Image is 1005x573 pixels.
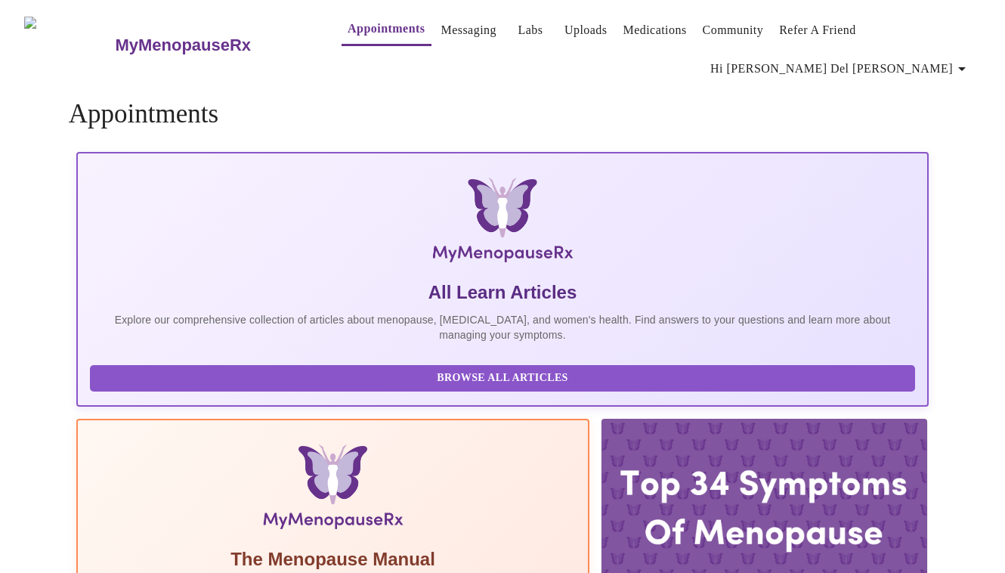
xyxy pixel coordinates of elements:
a: Medications [623,20,686,41]
span: Hi [PERSON_NAME] del [PERSON_NAME] [710,58,971,79]
a: Messaging [441,20,496,41]
button: Appointments [342,14,431,46]
a: Appointments [348,18,425,39]
h3: MyMenopauseRx [115,36,251,55]
h5: The Menopause Manual [90,547,577,571]
button: Uploads [558,15,614,45]
a: Browse All Articles [90,370,920,383]
button: Refer a Friend [773,15,862,45]
h4: Appointments [69,99,937,129]
h5: All Learn Articles [90,280,916,305]
a: Community [703,20,764,41]
button: Browse All Articles [90,365,916,392]
button: Messaging [435,15,502,45]
a: Refer a Friend [779,20,856,41]
a: Labs [518,20,543,41]
button: Labs [506,15,555,45]
a: Uploads [564,20,608,41]
img: Menopause Manual [167,444,499,535]
button: Medications [617,15,692,45]
p: Explore our comprehensive collection of articles about menopause, [MEDICAL_DATA], and women's hea... [90,312,916,342]
span: Browse All Articles [105,369,901,388]
img: MyMenopauseRx Logo [218,178,787,268]
img: MyMenopauseRx Logo [24,17,113,73]
button: Hi [PERSON_NAME] del [PERSON_NAME] [704,54,977,84]
a: MyMenopauseRx [113,19,311,72]
button: Community [697,15,770,45]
